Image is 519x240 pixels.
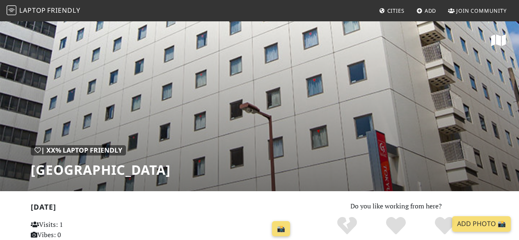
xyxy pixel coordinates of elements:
[47,6,80,15] span: Friendly
[272,221,290,237] a: 📸
[456,7,507,14] span: Join Community
[7,4,80,18] a: LaptopFriendly LaptopFriendly
[413,3,440,18] a: Add
[387,7,405,14] span: Cities
[376,3,408,18] a: Cities
[425,7,437,14] span: Add
[7,5,16,15] img: LaptopFriendly
[372,216,421,236] div: Yes
[304,201,489,212] p: Do you like working from here?
[323,216,372,236] div: No
[31,145,126,156] div: | XX% Laptop Friendly
[31,162,171,178] h1: [GEOGRAPHIC_DATA]
[452,216,511,232] a: Add Photo 📸
[445,3,510,18] a: Join Community
[420,216,469,236] div: Definitely!
[31,203,294,215] h2: [DATE]
[19,6,46,15] span: Laptop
